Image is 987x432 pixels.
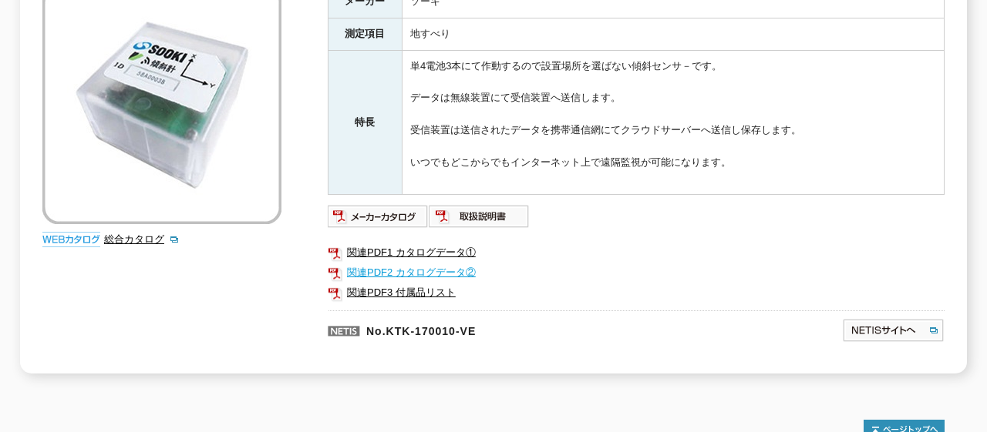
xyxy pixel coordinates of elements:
a: メーカーカタログ [328,214,429,226]
th: 測定項目 [328,18,402,51]
img: webカタログ [42,232,100,247]
a: 関連PDF3 付属品リスト [328,283,945,303]
a: 取扱説明書 [429,214,530,226]
img: 取扱説明書 [429,204,530,229]
img: NETISサイトへ [842,318,945,343]
img: メーカーカタログ [328,204,429,229]
a: 総合カタログ [104,233,180,245]
td: 地すべり [402,18,944,51]
td: 単4電池3本にて作動するので設置場所を選ばない傾斜センサ－です。 データは無線装置にて受信装置へ送信します。 受信装置は送信されたデータを携帯通信網にてクラウドサーバーへ送信し保存します。 いつ... [402,50,944,194]
a: 関連PDF1 カタログデータ① [328,243,945,263]
p: No.KTK-170010-VE [328,310,693,347]
a: 関連PDF2 カタログデータ② [328,263,945,283]
th: 特長 [328,50,402,194]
